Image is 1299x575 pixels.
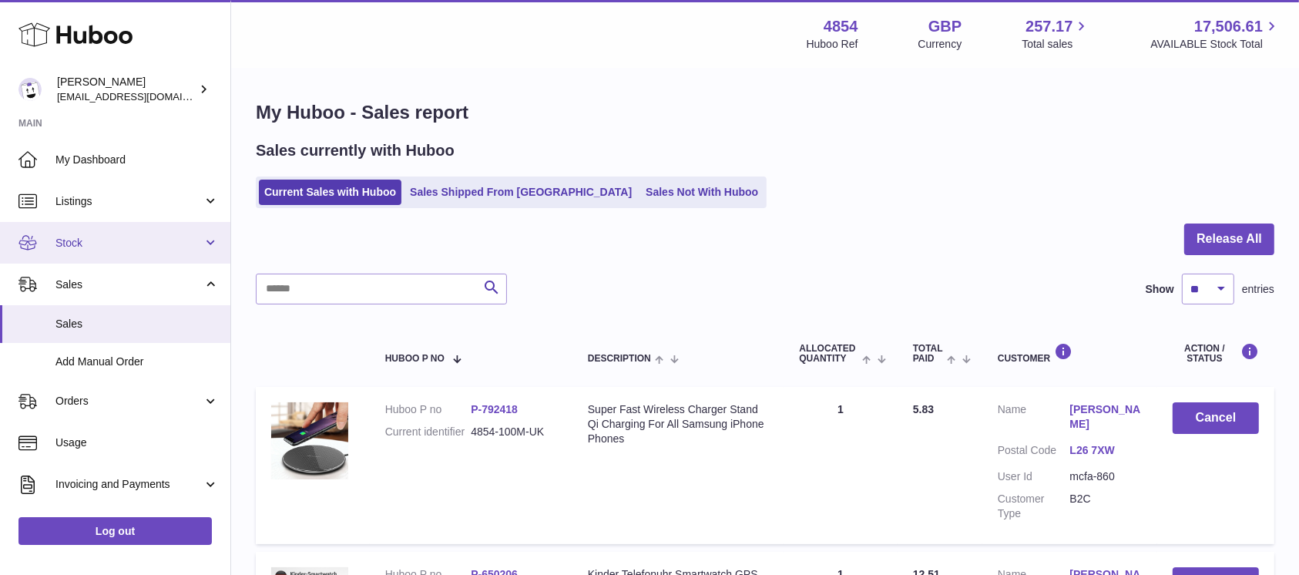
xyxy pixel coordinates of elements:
[55,236,203,251] span: Stock
[18,78,42,101] img: jimleo21@yahoo.gr
[385,402,472,417] dt: Huboo P no
[1173,343,1259,364] div: Action / Status
[913,344,943,364] span: Total paid
[1070,492,1143,521] dd: B2C
[256,100,1274,125] h1: My Huboo - Sales report
[259,180,401,205] a: Current Sales with Huboo
[1150,16,1281,52] a: 17,506.61 AVAILABLE Stock Total
[55,153,219,167] span: My Dashboard
[271,402,348,479] img: $_57.JPG
[799,344,858,364] span: ALLOCATED Quantity
[256,140,455,161] h2: Sales currently with Huboo
[1194,16,1263,37] span: 17,506.61
[471,403,518,415] a: P-792418
[57,75,196,104] div: [PERSON_NAME]
[928,16,962,37] strong: GBP
[385,425,472,439] dt: Current identifier
[1025,16,1072,37] span: 257.17
[385,354,445,364] span: Huboo P no
[1022,16,1090,52] a: 257.17 Total sales
[784,387,898,543] td: 1
[1022,37,1090,52] span: Total sales
[640,180,764,205] a: Sales Not With Huboo
[55,435,219,450] span: Usage
[1146,282,1174,297] label: Show
[824,16,858,37] strong: 4854
[918,37,962,52] div: Currency
[913,403,934,415] span: 5.83
[404,180,637,205] a: Sales Shipped From [GEOGRAPHIC_DATA]
[471,425,557,439] dd: 4854-100M-UK
[1242,282,1274,297] span: entries
[55,194,203,209] span: Listings
[55,394,203,409] span: Orders
[998,343,1142,364] div: Customer
[55,355,219,369] span: Add Manual Order
[55,477,203,492] span: Invoicing and Payments
[998,402,1070,435] dt: Name
[588,402,769,446] div: Super Fast Wireless Charger Stand Qi Charging For All Samsung iPhone Phones
[998,492,1070,521] dt: Customer Type
[57,90,227,103] span: [EMAIL_ADDRESS][DOMAIN_NAME]
[807,37,858,52] div: Huboo Ref
[998,443,1070,462] dt: Postal Code
[1070,402,1143,432] a: [PERSON_NAME]
[1173,402,1259,434] button: Cancel
[1150,37,1281,52] span: AVAILABLE Stock Total
[18,517,212,545] a: Log out
[55,317,219,331] span: Sales
[1070,469,1143,484] dd: mcfa-860
[588,354,651,364] span: Description
[55,277,203,292] span: Sales
[1070,443,1143,458] a: L26 7XW
[1184,224,1274,255] button: Release All
[998,469,1070,484] dt: User Id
